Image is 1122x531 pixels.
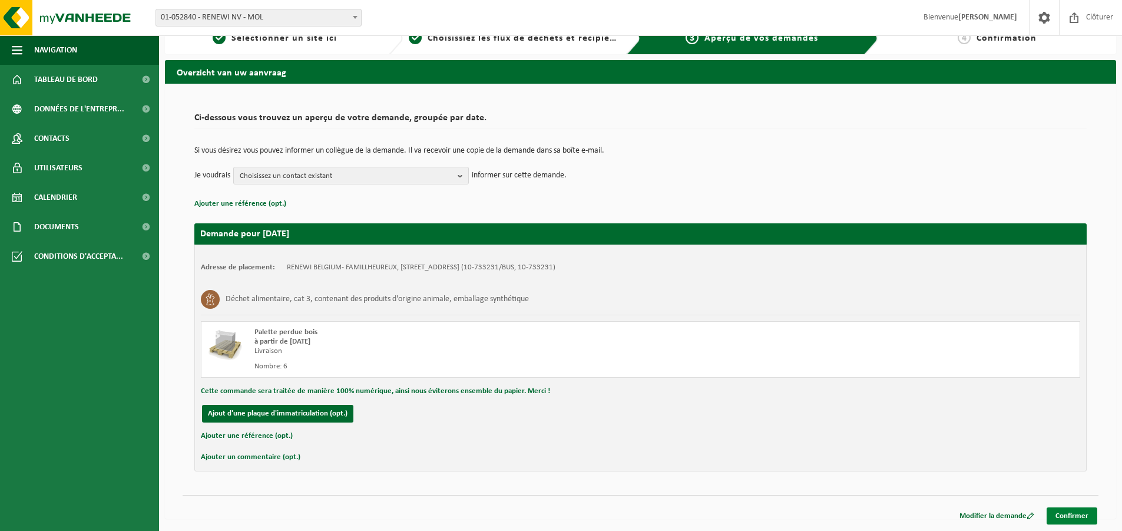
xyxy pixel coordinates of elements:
button: Cette commande sera traitée de manière 100% numérique, ainsi nous éviterons ensemble du papier. M... [201,384,550,399]
strong: [PERSON_NAME] [958,13,1017,22]
strong: Adresse de placement: [201,263,275,271]
span: Choisissez un contact existant [240,167,453,185]
p: Si vous désirez vous pouvez informer un collègue de la demande. Il va recevoir une copie de la de... [194,147,1087,155]
span: Documents [34,212,79,242]
h2: Overzicht van uw aanvraag [165,60,1116,83]
a: Modifier la demande [951,507,1043,525]
h3: Déchet alimentaire, cat 3, contenant des produits d'origine animale, emballage synthétique [226,290,529,309]
span: Contacts [34,124,69,153]
h2: Ci-dessous vous trouvez un aperçu de votre demande, groupée par date. [194,113,1087,129]
span: 01-052840 - RENEWI NV - MOL [156,9,361,26]
span: Conditions d'accepta... [34,242,123,271]
span: 01-052840 - RENEWI NV - MOL [155,9,362,27]
button: Ajouter une référence (opt.) [201,428,293,444]
span: Choisissiez les flux de déchets et récipients [428,34,624,43]
div: Nombre: 6 [254,362,688,371]
span: 2 [409,31,422,44]
p: Je voudrais [194,167,230,184]
span: Données de l'entrepr... [34,94,124,124]
p: informer sur cette demande. [472,167,567,184]
span: Aperçu de vos demandes [704,34,818,43]
span: Navigation [34,35,77,65]
span: 1 [213,31,226,44]
button: Ajout d'une plaque d'immatriculation (opt.) [202,405,353,423]
strong: Demande pour [DATE] [200,229,289,239]
span: Confirmation [977,34,1037,43]
a: Confirmer [1047,507,1097,525]
button: Choisissez un contact existant [233,167,469,184]
button: Ajouter une référence (opt.) [194,196,286,212]
div: Livraison [254,347,688,356]
span: Palette perdue bois [254,328,317,336]
span: 3 [686,31,699,44]
button: Ajouter un commentaire (opt.) [201,450,300,465]
a: 2Choisissiez les flux de déchets et récipients [409,31,617,45]
span: 4 [958,31,971,44]
span: Calendrier [34,183,77,212]
strong: à partir de [DATE] [254,338,310,345]
span: Sélectionner un site ici [231,34,337,43]
td: RENEWI BELGIUM- FAMILLHEUREUX, [STREET_ADDRESS] (10-733231/BUS, 10-733231) [287,263,555,272]
a: 1Sélectionner un site ici [171,31,379,45]
img: LP-PA-00000-WDN-11.png [207,328,243,363]
span: Utilisateurs [34,153,82,183]
span: Tableau de bord [34,65,98,94]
